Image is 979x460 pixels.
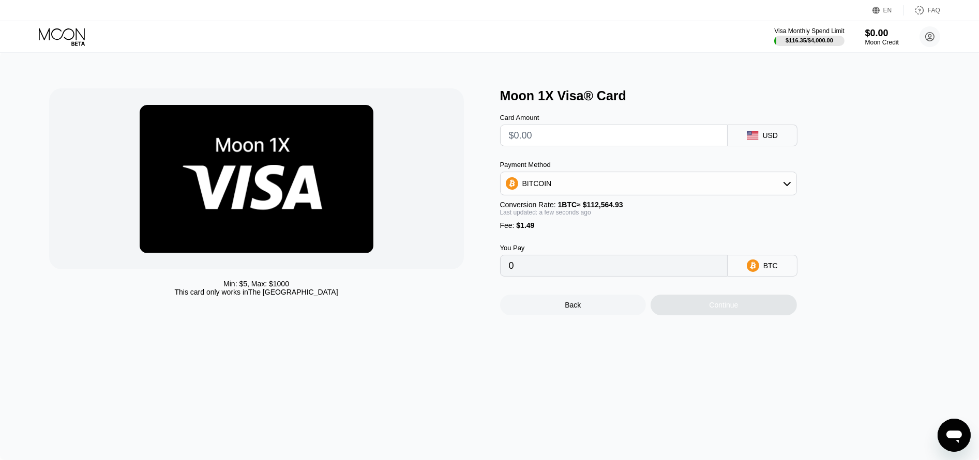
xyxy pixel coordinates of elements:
[500,161,797,168] div: Payment Method
[872,5,904,16] div: EN
[509,125,719,146] input: $0.00
[500,221,797,229] div: Fee :
[558,201,623,209] span: 1 BTC ≈ $112,564.93
[500,209,797,216] div: Last updated: a few seconds ago
[763,131,778,140] div: USD
[865,39,899,46] div: Moon Credit
[928,7,940,14] div: FAQ
[774,27,844,35] div: Visa Monthly Spend Limit
[522,179,552,188] div: BITCOIN
[565,301,581,309] div: Back
[904,5,940,16] div: FAQ
[500,88,941,103] div: Moon 1X Visa® Card
[500,201,797,209] div: Conversion Rate:
[883,7,892,14] div: EN
[500,244,728,252] div: You Pay
[763,262,778,270] div: BTC
[786,37,833,43] div: $116.35 / $4,000.00
[500,295,646,315] div: Back
[500,114,728,121] div: Card Amount
[175,288,338,296] div: This card only works in The [GEOGRAPHIC_DATA]
[223,280,289,288] div: Min: $ 5 , Max: $ 1000
[865,28,899,46] div: $0.00Moon Credit
[865,28,899,39] div: $0.00
[774,27,844,46] div: Visa Monthly Spend Limit$116.35/$4,000.00
[501,173,796,194] div: BITCOIN
[516,221,534,229] span: $1.49
[938,419,971,452] iframe: Schaltfläche zum Öffnen des Messaging-Fensters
